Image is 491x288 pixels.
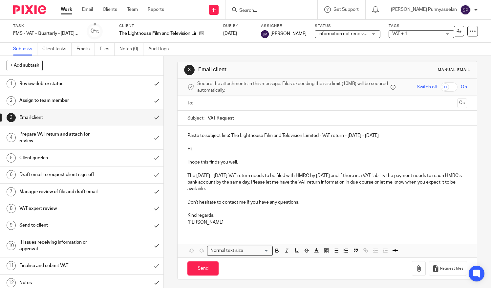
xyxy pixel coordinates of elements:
img: Pixie [13,5,46,14]
label: Status [315,23,380,29]
span: [DATE] [223,31,237,36]
div: 5 [7,153,16,163]
span: Request files [440,266,463,271]
h1: Email client [198,66,341,73]
h1: Draft email to request client sign-off [19,170,102,180]
a: Notes (0) [119,43,143,55]
img: svg%3E [460,5,471,15]
a: Files [100,43,115,55]
button: + Add subtask [7,60,43,71]
h1: Notes [19,278,102,288]
span: Normal text size [209,247,245,254]
p: [PERSON_NAME] [187,219,467,226]
div: 11 [7,261,16,270]
small: /13 [94,30,99,33]
div: 0 [91,27,99,35]
p: Kind regards, [187,212,467,219]
div: 6 [7,170,16,179]
label: Client [119,23,215,29]
h1: Client queries [19,153,102,163]
p: Hi , [187,146,467,152]
div: 3 [7,113,16,122]
span: Get Support [333,7,359,12]
p: I hope this finds you well. [187,159,467,166]
input: Search [239,8,298,14]
a: Emails [76,43,95,55]
h1: Email client [19,113,102,122]
h1: Finalise and submit VAT [19,261,102,271]
span: Information not received [318,32,369,36]
p: The Lighthouse Film and Television Limited [119,30,196,37]
span: Secure the attachments in this message. Files exceeding the size limit (10MB) will be secured aut... [197,80,389,94]
h1: Send to client [19,220,102,230]
h1: Prepare VAT return and attach for review [19,129,102,146]
span: Switch off [417,84,438,90]
div: 4 [7,133,16,142]
div: 7 [7,187,16,196]
div: 12 [7,278,16,287]
label: Subject: [187,115,204,122]
button: Request files [429,261,467,276]
a: Reports [148,6,164,13]
a: Clients [103,6,117,13]
span: On [461,84,467,90]
label: Tags [389,23,454,29]
div: FMS - VAT - Quarterly - [DATE] - [DATE] [13,30,79,37]
h1: Manager review of file and draft email [19,187,102,197]
div: 1 [7,79,16,88]
div: Search for option [207,246,273,256]
span: [PERSON_NAME] [270,31,307,37]
a: Email [82,6,93,13]
input: Search for option [245,247,269,254]
label: Assignee [261,23,307,29]
h1: Review debtor status [19,79,102,89]
h1: If issues receiving information or approval [19,237,102,254]
a: Audit logs [148,43,174,55]
div: 9 [7,221,16,230]
input: Send [187,261,219,276]
h1: VAT expert review [19,204,102,213]
a: Work [61,6,72,13]
a: Client tasks [42,43,72,55]
label: To: [187,100,195,106]
label: Due by [223,23,253,29]
div: FMS - VAT - Quarterly - July - September, 2025 [13,30,79,37]
p: Paste to subject line: The Lighthouse Film and Television Limited - VAT return - [DATE] - [DATE] [187,132,467,139]
label: Task [13,23,79,29]
p: Don't hesitate to contact me if you have any questions. [187,199,467,206]
a: Subtasks [13,43,37,55]
p: The [DATE] - [DATE] VAT return needs to be filed with HMRC by [DATE] and if there is a VAT liabil... [187,172,467,192]
div: 3 [184,65,195,75]
a: Team [127,6,138,13]
p: [PERSON_NAME] Punnyaseelan [391,6,457,13]
h1: Assign to team member [19,96,102,105]
div: Manual email [438,67,470,73]
div: 10 [7,241,16,250]
button: Cc [457,98,467,108]
div: 8 [7,204,16,213]
img: svg%3E [261,30,269,38]
span: VAT + 1 [392,32,407,36]
div: 2 [7,96,16,105]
